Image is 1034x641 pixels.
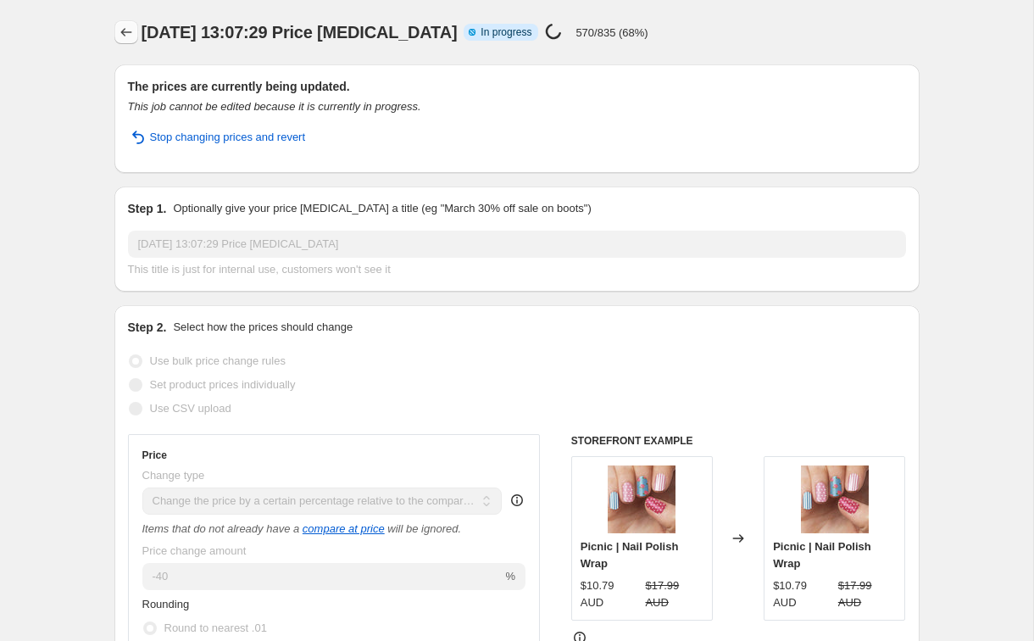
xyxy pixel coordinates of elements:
h2: Step 1. [128,200,167,217]
h3: Price [142,449,167,462]
span: Stop changing prices and revert [150,129,306,146]
i: This job cannot be edited because it is currently in progress. [128,100,421,113]
span: In progress [481,25,531,39]
span: Change type [142,469,205,482]
input: 30% off holiday sale [128,231,906,258]
span: $17.99 AUD [838,579,872,609]
span: Rounding [142,598,190,610]
span: Round to nearest .01 [164,621,267,634]
h6: STOREFRONT EXAMPLE [571,434,906,448]
img: personail-nail-wraps-picnic-15011346513975_80x.jpg [801,465,869,533]
i: will be ignored. [387,522,461,535]
img: personail-nail-wraps-picnic-15011346513975_80x.jpg [608,465,675,533]
div: help [509,492,525,509]
p: 570/835 (68%) [575,26,648,39]
p: Select how the prices should change [173,319,353,336]
p: Optionally give your price [MEDICAL_DATA] a title (eg "March 30% off sale on boots") [173,200,591,217]
input: -20 [142,563,503,590]
span: % [505,570,515,582]
i: Items that do not already have a [142,522,300,535]
span: Price change amount [142,544,247,557]
span: [DATE] 13:07:29 Price [MEDICAL_DATA] [142,23,458,42]
span: $10.79 AUD [581,579,614,609]
span: Picnic | Nail Polish Wrap [581,540,679,570]
h2: The prices are currently being updated. [128,78,906,95]
button: compare at price [303,522,385,535]
span: Use CSV upload [150,402,231,415]
span: $10.79 AUD [773,579,807,609]
span: $17.99 AUD [645,579,679,609]
span: Use bulk price change rules [150,354,286,367]
button: Price change jobs [114,20,138,44]
span: This title is just for internal use, customers won't see it [128,263,391,276]
h2: Step 2. [128,319,167,336]
span: Set product prices individually [150,378,296,391]
button: Stop changing prices and revert [118,124,316,151]
span: Picnic | Nail Polish Wrap [773,540,871,570]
